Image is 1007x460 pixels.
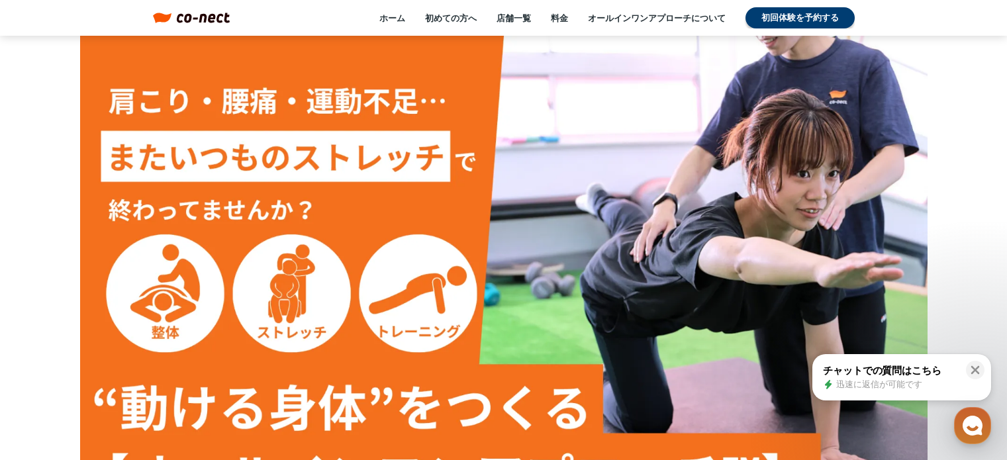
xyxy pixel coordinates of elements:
a: 店舗一覧 [497,12,531,24]
a: オールインワンアプローチについて [588,12,726,24]
a: 料金 [551,12,568,24]
a: 初回体験を予約する [745,7,855,28]
a: 初めての方へ [425,12,477,24]
a: ホーム [379,12,405,24]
